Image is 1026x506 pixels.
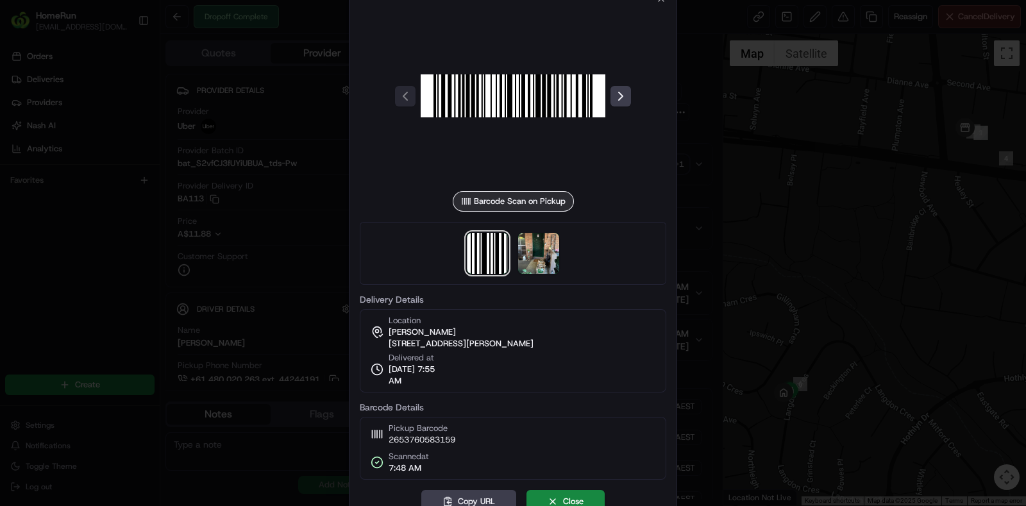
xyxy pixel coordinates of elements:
[108,187,119,198] div: 💻
[389,338,534,350] span: [STREET_ADDRESS][PERSON_NAME]
[13,13,38,38] img: Nash
[8,181,103,204] a: 📗Knowledge Base
[360,295,666,304] label: Delivery Details
[389,434,455,446] span: 2653760583159
[44,122,210,135] div: Start new chat
[467,233,508,274] img: barcode_scan_on_pickup image
[218,126,233,142] button: Start new chat
[389,451,429,462] span: Scanned at
[26,186,98,199] span: Knowledge Base
[33,83,212,96] input: Clear
[44,135,162,146] div: We're available if you need us!
[453,191,574,212] div: Barcode Scan on Pickup
[360,403,666,412] label: Barcode Details
[389,352,448,364] span: Delivered at
[389,364,448,387] span: [DATE] 7:55 AM
[103,181,211,204] a: 💻API Documentation
[13,122,36,146] img: 1736555255976-a54dd68f-1ca7-489b-9aae-adbdc363a1c4
[121,186,206,199] span: API Documentation
[389,326,456,338] span: [PERSON_NAME]
[13,187,23,198] div: 📗
[90,217,155,227] a: Powered byPylon
[389,462,429,474] span: 7:48 AM
[389,423,455,434] span: Pickup Barcode
[128,217,155,227] span: Pylon
[421,4,605,189] img: barcode_scan_on_pickup image
[389,315,421,326] span: Location
[518,233,559,274] img: photo_proof_of_delivery image
[13,51,233,72] p: Welcome 👋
